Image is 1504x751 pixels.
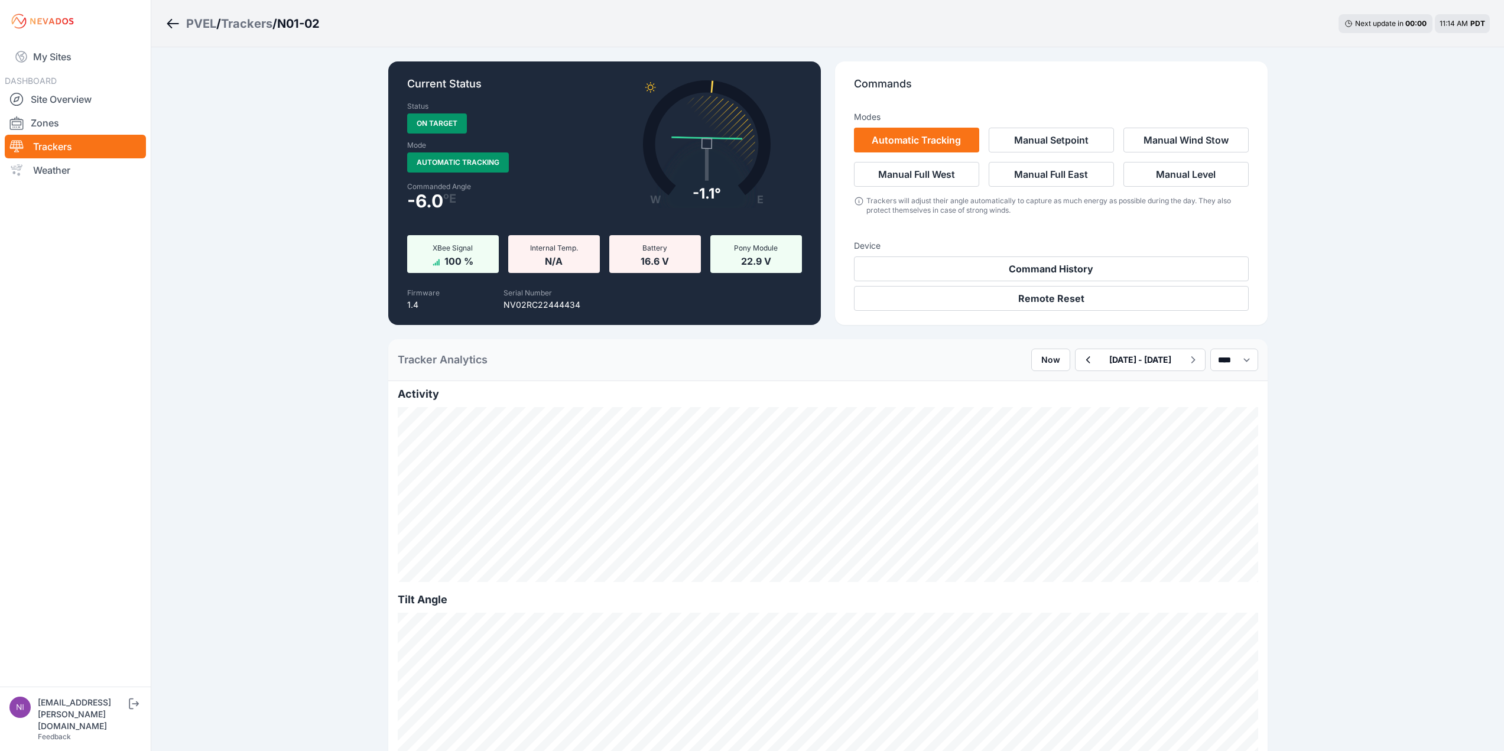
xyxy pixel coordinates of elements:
[398,352,488,368] h2: Tracker Analytics
[1440,19,1468,28] span: 11:14 AM
[854,162,979,187] button: Manual Full West
[9,12,76,31] img: Nevados
[398,386,1258,402] h2: Activity
[5,111,146,135] a: Zones
[1100,349,1181,370] button: [DATE] - [DATE]
[5,135,146,158] a: Trackers
[407,76,802,102] p: Current Status
[277,15,320,32] h3: N01-02
[5,43,146,71] a: My Sites
[38,697,126,732] div: [EMAIL_ADDRESS][PERSON_NAME][DOMAIN_NAME]
[854,256,1249,281] button: Command History
[1031,349,1070,371] button: Now
[407,113,467,134] span: On Target
[407,102,428,111] label: Status
[407,182,597,191] label: Commanded Angle
[504,288,552,297] label: Serial Number
[407,152,509,173] span: Automatic Tracking
[504,299,580,311] p: NV02RC22444434
[854,76,1249,102] p: Commands
[5,87,146,111] a: Site Overview
[854,128,979,152] button: Automatic Tracking
[398,591,1258,608] h2: Tilt Angle
[9,697,31,718] img: nick.fritz@nevados.solar
[641,253,669,267] span: 16.6 V
[693,184,721,203] div: -1.1°
[444,253,473,267] span: 100 %
[642,243,667,252] span: Battery
[1355,19,1404,28] span: Next update in
[272,15,277,32] span: /
[866,196,1248,215] div: Trackers will adjust their angle automatically to capture as much energy as possible during the d...
[1405,19,1427,28] div: 00 : 00
[1123,162,1249,187] button: Manual Level
[165,8,320,39] nav: Breadcrumb
[221,15,272,32] a: Trackers
[989,128,1114,152] button: Manual Setpoint
[741,253,771,267] span: 22.9 V
[407,299,440,311] p: 1.4
[854,286,1249,311] button: Remote Reset
[1470,19,1485,28] span: PDT
[545,253,563,267] span: N/A
[433,243,473,252] span: XBee Signal
[989,162,1114,187] button: Manual Full East
[38,732,71,741] a: Feedback
[854,240,1249,252] h3: Device
[407,288,440,297] label: Firmware
[443,194,456,203] span: º E
[5,76,57,86] span: DASHBOARD
[1123,128,1249,152] button: Manual Wind Stow
[734,243,778,252] span: Pony Module
[530,243,578,252] span: Internal Temp.
[5,158,146,182] a: Weather
[407,194,443,208] span: -6.0
[407,141,426,150] label: Mode
[854,111,881,123] h3: Modes
[186,15,216,32] a: PVEL
[216,15,221,32] span: /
